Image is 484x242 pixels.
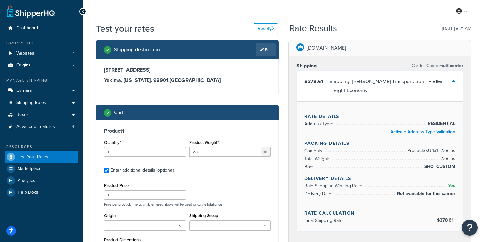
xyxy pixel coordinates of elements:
h3: [STREET_ADDRESS] [104,67,271,73]
h2: Cart : [114,110,125,115]
h4: Packing Details [304,140,455,147]
a: Boxes [5,109,78,121]
h1: Test your rates [96,22,154,35]
h2: Rate Results [289,24,337,34]
a: Help Docs [5,187,78,198]
a: Test Your Rates [5,151,78,163]
span: Rate Shopping Winning Rate: [304,183,364,189]
li: Origins [5,59,78,71]
p: Price per product. The quantity entered above will be used calculate total price. [102,202,272,207]
div: Enter additional details (optional) [110,166,174,175]
a: Websites1 [5,48,78,59]
h4: Rate Details [304,113,455,120]
div: Basic Setup [5,41,78,46]
input: 0 [104,147,186,157]
a: Dashboard [5,22,78,34]
span: Help Docs [18,190,38,195]
a: Carriers [5,85,78,97]
span: SHQ_CUSTOM [423,163,455,170]
p: [DOMAIN_NAME] [307,43,346,52]
span: Websites [16,51,34,56]
span: Yes [447,182,455,190]
div: Shipping - [PERSON_NAME] Transportation - FedEx Freight Economy [329,77,452,95]
input: Enter additional details (optional) [104,168,109,173]
h3: Product 1 [104,128,271,134]
li: Advanced Features [5,121,78,133]
p: Carrier Code: [412,61,463,70]
a: Activate Address Type Validation [391,129,455,135]
span: $378.61 [304,78,323,85]
span: $378.61 [437,217,455,223]
span: 7 [72,63,74,68]
a: Analytics [5,175,78,186]
h3: Yakima, [US_STATE], 98901 , [GEOGRAPHIC_DATA] [104,77,271,83]
a: Edit [256,43,276,56]
div: Resources [5,144,78,150]
span: multicarrier [438,62,463,69]
label: Quantity* [104,140,121,145]
button: Open Resource Center [462,220,478,236]
span: 228 lbs [439,155,455,162]
span: Dashboard [16,26,38,31]
label: Product Price [104,183,129,188]
a: Shipping Rules [5,97,78,109]
span: 1 [73,51,74,56]
span: RESIDENTIAL [426,120,455,128]
button: Reset [254,23,278,34]
span: Analytics [18,178,35,183]
span: Final Shipping Rate: [304,217,345,224]
a: Advanced Features4 [5,121,78,133]
span: lbs [261,147,271,157]
h4: Rate Calculation [304,210,455,216]
span: Boxes [16,112,29,118]
span: 4 [72,124,74,129]
label: Shipping Group [189,213,218,218]
h4: Delivery Details [304,175,455,182]
li: Websites [5,48,78,59]
span: Advanced Features [16,124,55,129]
input: 0.00 [189,147,261,157]
span: Origins [16,63,31,68]
span: Box: [304,163,315,170]
span: Test Your Rates [18,154,48,160]
h2: Shipping destination : [114,47,161,52]
h3: Shipping [296,63,317,69]
span: Total Weight: [304,155,331,162]
span: Marketplace [18,166,42,172]
p: [DATE] 8:21 AM [442,24,471,33]
span: Not available for this carrier [395,190,455,198]
span: Product SKU-1 x 1 - 228 lbs [406,147,455,154]
a: Origins7 [5,59,78,71]
span: Contents: [304,147,325,154]
div: Manage Shipping [5,78,78,83]
a: Marketplace [5,163,78,175]
span: Delivery Date: [304,191,334,197]
span: Carriers [16,88,32,93]
span: Shipping Rules [16,100,46,105]
label: Product Weight* [189,140,219,145]
label: Origin [104,213,116,218]
span: Address Type: [304,121,335,127]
